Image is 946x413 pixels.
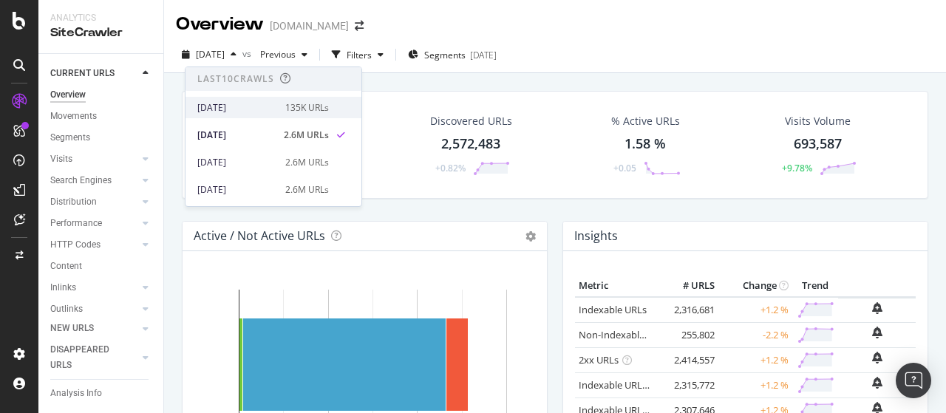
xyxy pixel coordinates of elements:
span: vs [242,47,254,60]
div: Analysis Info [50,386,102,401]
div: 1.58 % [625,134,666,154]
a: Distribution [50,194,138,210]
span: Segments [424,49,466,61]
th: Change [718,275,792,297]
div: [DATE] [197,156,276,169]
div: SiteCrawler [50,24,152,41]
span: 2025 Sep. 15th [196,48,225,61]
span: Previous [254,48,296,61]
div: Analytics [50,12,152,24]
h4: Insights [574,226,618,246]
button: [DATE] [176,43,242,66]
th: Trend [792,275,838,297]
div: [DOMAIN_NAME] [270,18,349,33]
button: Filters [326,43,389,66]
div: NEW URLS [50,321,94,336]
div: [DATE] [197,183,276,197]
a: HTTP Codes [50,237,138,253]
a: Content [50,259,153,274]
div: Discovered URLs [430,114,512,129]
div: bell-plus [872,377,882,389]
button: Segments[DATE] [402,43,503,66]
a: CURRENT URLS [50,66,138,81]
a: Indexable URLs with Bad H1 [579,378,702,392]
button: Previous [254,43,313,66]
td: 255,802 [659,322,718,347]
div: Overview [50,87,86,103]
div: 693,587 [794,134,842,154]
div: 2,572,483 [441,134,500,154]
a: Visits [50,151,138,167]
div: Inlinks [50,280,76,296]
a: Analysis Info [50,386,153,401]
div: Content [50,259,82,274]
td: +1.2 % [718,372,792,397]
th: # URLS [659,275,718,297]
a: Movements [50,109,153,124]
td: -2.2 % [718,322,792,347]
div: +0.05 [613,162,636,174]
td: 2,414,557 [659,347,718,372]
div: DISAPPEARED URLS [50,342,125,373]
div: Outlinks [50,301,83,317]
div: Open Intercom Messenger [896,363,931,398]
a: Outlinks [50,301,138,317]
td: +1.2 % [718,347,792,372]
div: +0.82% [435,162,466,174]
div: Last 10 Crawls [197,72,274,85]
div: % Active URLs [611,114,680,129]
a: Non-Indexable URLs [579,328,669,341]
a: Indexable URLs [579,303,647,316]
div: 2.6M URLs [284,129,329,142]
a: 2xx URLs [579,353,619,366]
div: bell-plus [872,302,882,314]
th: Metric [575,275,659,297]
div: HTTP Codes [50,237,101,253]
a: DISAPPEARED URLS [50,342,138,373]
div: 2.6M URLs [285,156,329,169]
div: Movements [50,109,97,124]
div: Segments [50,130,90,146]
a: NEW URLS [50,321,138,336]
td: 2,315,772 [659,372,718,397]
div: Visits Volume [785,114,851,129]
div: arrow-right-arrow-left [355,21,364,31]
div: bell-plus [872,327,882,338]
div: Overview [176,12,264,37]
div: Performance [50,216,102,231]
a: Performance [50,216,138,231]
td: 2,316,681 [659,297,718,323]
div: +9.78% [782,162,812,174]
td: +1.2 % [718,297,792,323]
h4: Active / Not Active URLs [194,226,325,246]
div: [DATE] [470,49,497,61]
div: Filters [347,49,372,61]
div: Distribution [50,194,97,210]
div: bell-plus [872,352,882,363]
i: Options [525,231,536,242]
div: Visits [50,151,72,167]
div: [DATE] [197,101,276,115]
a: Inlinks [50,280,138,296]
div: [DATE] [197,129,275,142]
a: Search Engines [50,173,138,188]
a: Segments [50,130,153,146]
div: Search Engines [50,173,112,188]
div: CURRENT URLS [50,66,115,81]
div: 2.6M URLs [285,183,329,197]
div: 135K URLs [285,101,329,115]
a: Overview [50,87,153,103]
